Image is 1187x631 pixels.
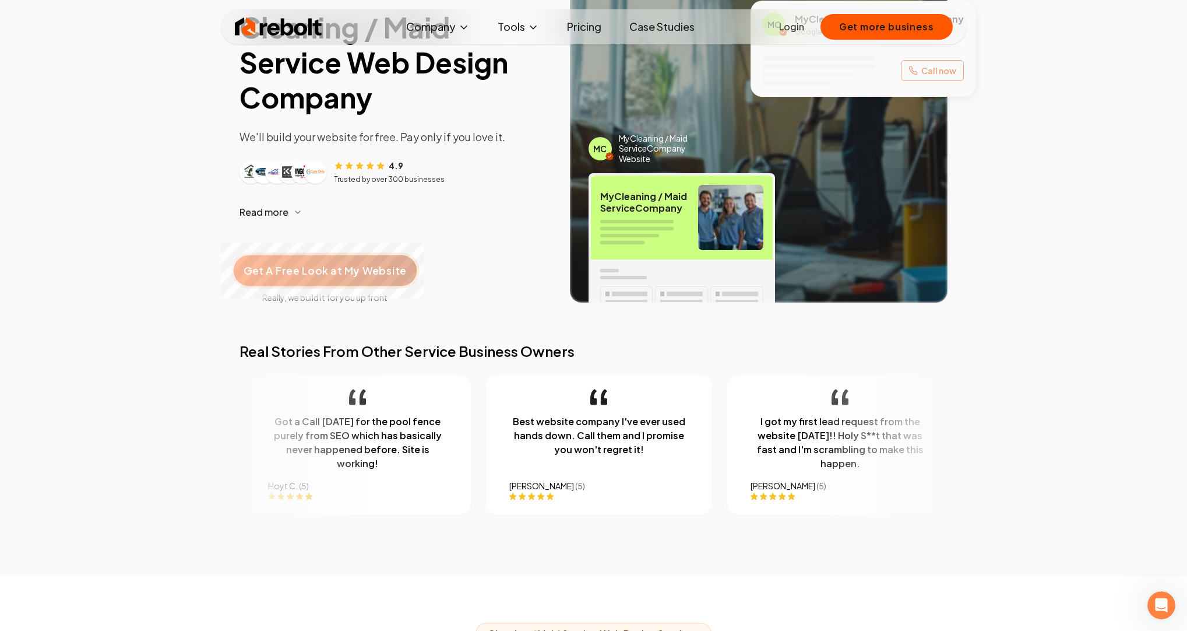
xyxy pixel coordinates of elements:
img: Customer logo 6 [306,163,325,181]
p: Best website company I've ever used hands down. Call them and I promise you won't regret it! [508,415,687,457]
img: Customer logo 3 [267,163,286,181]
span: Read more [239,205,288,219]
button: Get more business [820,14,953,40]
a: Case Studies [620,15,704,38]
img: Customer logo 4 [280,163,299,181]
button: Get A Free Look at My Website [231,253,419,289]
img: Customer logo 2 [255,163,273,181]
p: I got my first lead request from the website [DATE]!! Holy S**t that was fast and I'm scrambling ... [749,415,928,471]
div: Hoyt C. [266,480,446,492]
img: Cleaning / Maid Service team [698,185,763,250]
button: Read more [239,198,551,226]
div: Rating: 5 out of 5 stars [749,492,928,501]
p: Got a Call [DATE] for the pool fence purely from SEO which has basically never happened before. S... [266,415,446,471]
img: Customer logo 5 [293,163,312,181]
h1: Cleaning / Maid Service Web Design Company [239,10,551,115]
span: ( 5 ) [297,481,307,491]
span: Really, we build it for you up front [239,292,411,303]
span: ( 5 ) [573,481,583,491]
a: Login [779,20,804,34]
span: Get A Free Look at My Website [244,263,406,278]
span: MC [593,143,607,155]
button: Company [397,15,479,38]
div: Rating: 4.9 out of 5 stars [334,159,403,171]
img: quotation-mark [589,389,605,405]
img: Rebolt Logo [235,15,322,38]
img: quotation-mark [830,389,847,405]
button: Tools [488,15,548,38]
div: Rating: 5 out of 5 stars [508,492,687,501]
a: Get A Free Look at My WebsiteReally, we build it for you up front [239,236,411,303]
article: Customer reviews [239,159,551,184]
span: ( 5 ) [815,481,825,491]
iframe: Intercom live chat [1147,591,1175,619]
p: Trusted by over 300 businesses [334,175,445,184]
div: [PERSON_NAME] [749,480,928,492]
span: My Cleaning / Maid Service Company Website [619,134,713,164]
span: 4.9 [389,160,403,171]
p: We'll build your website for free. Pay only if you love it. [239,129,551,145]
h2: Real Stories From Other Service Business Owners [239,342,948,360]
img: quotation-mark [347,389,364,405]
img: Customer logo 1 [242,163,260,181]
div: Rating: 5 out of 5 stars [266,492,446,501]
a: Pricing [558,15,611,38]
span: My Cleaning / Maid Service Company [600,191,689,214]
div: [PERSON_NAME] [508,480,687,492]
div: Customer logos [239,160,327,184]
